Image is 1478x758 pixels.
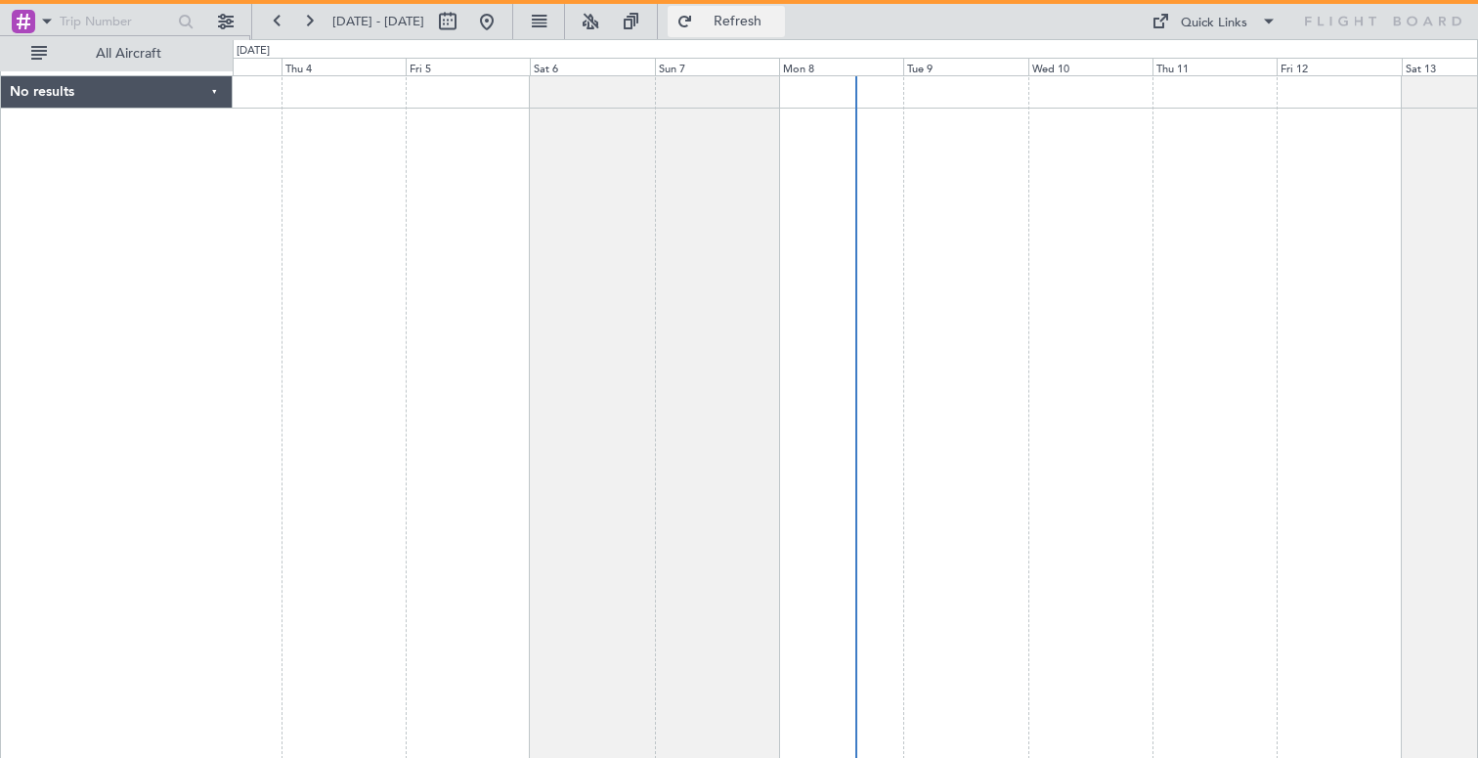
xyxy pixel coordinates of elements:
div: Fri 5 [406,58,530,75]
div: Thu 11 [1152,58,1277,75]
div: Quick Links [1181,14,1247,33]
div: Mon 8 [779,58,903,75]
div: [DATE] [237,43,270,60]
span: [DATE] - [DATE] [332,13,424,30]
button: Refresh [668,6,785,37]
button: Quick Links [1142,6,1286,37]
div: Sun 7 [655,58,779,75]
div: Sat 6 [530,58,654,75]
input: Trip Number [60,7,168,36]
span: Refresh [697,15,779,28]
button: All Aircraft [22,38,212,69]
span: All Aircraft [51,47,206,61]
div: Fri 12 [1277,58,1401,75]
div: Tue 9 [903,58,1027,75]
div: Thu 4 [282,58,406,75]
div: Wed 10 [1028,58,1152,75]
